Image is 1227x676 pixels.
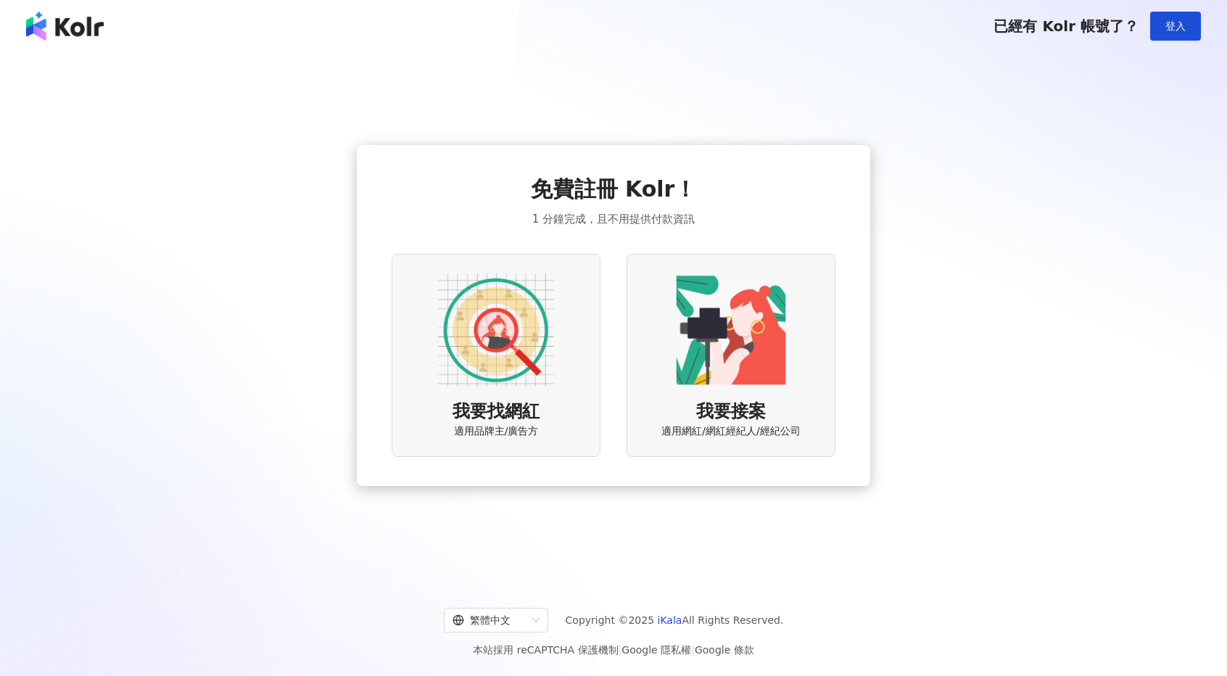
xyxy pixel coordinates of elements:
[695,644,754,656] a: Google 條款
[454,424,539,439] span: 適用品牌主/廣告方
[621,644,691,656] a: Google 隱私權
[473,641,753,659] span: 本站採用 reCAPTCHA 保護機制
[532,210,695,228] span: 1 分鐘完成，且不用提供付款資訊
[619,644,622,656] span: |
[673,272,789,388] img: KOL identity option
[993,17,1139,35] span: 已經有 Kolr 帳號了？
[691,644,695,656] span: |
[26,12,104,41] img: logo
[566,611,784,629] span: Copyright © 2025 All Rights Reserved.
[1150,12,1201,41] button: 登入
[453,400,540,424] span: 我要找網紅
[1165,20,1186,32] span: 登入
[696,400,766,424] span: 我要接案
[453,609,526,632] div: 繁體中文
[658,614,682,626] a: iKala
[438,272,554,388] img: AD identity option
[531,174,697,205] span: 免費註冊 Kolr！
[661,424,800,439] span: 適用網紅/網紅經紀人/經紀公司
